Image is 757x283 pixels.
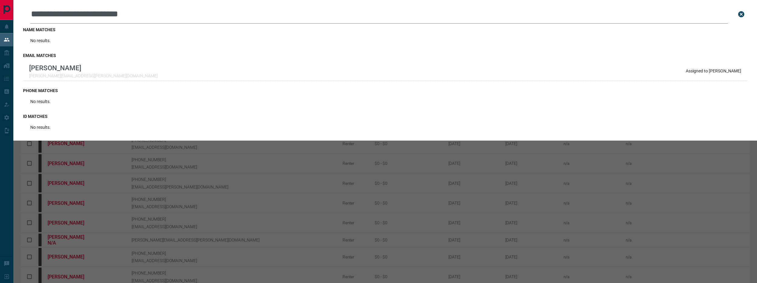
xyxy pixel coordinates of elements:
[686,68,741,73] p: Assigned to [PERSON_NAME]
[23,27,747,32] h3: name matches
[23,53,747,58] h3: email matches
[29,64,158,72] p: [PERSON_NAME]
[735,8,747,20] button: close search bar
[23,114,747,119] h3: id matches
[30,38,51,43] p: No results.
[30,99,51,104] p: No results.
[29,73,158,78] p: [PERSON_NAME][EMAIL_ADDRESS][PERSON_NAME][DOMAIN_NAME]
[23,88,747,93] h3: phone matches
[30,125,51,130] p: No results.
